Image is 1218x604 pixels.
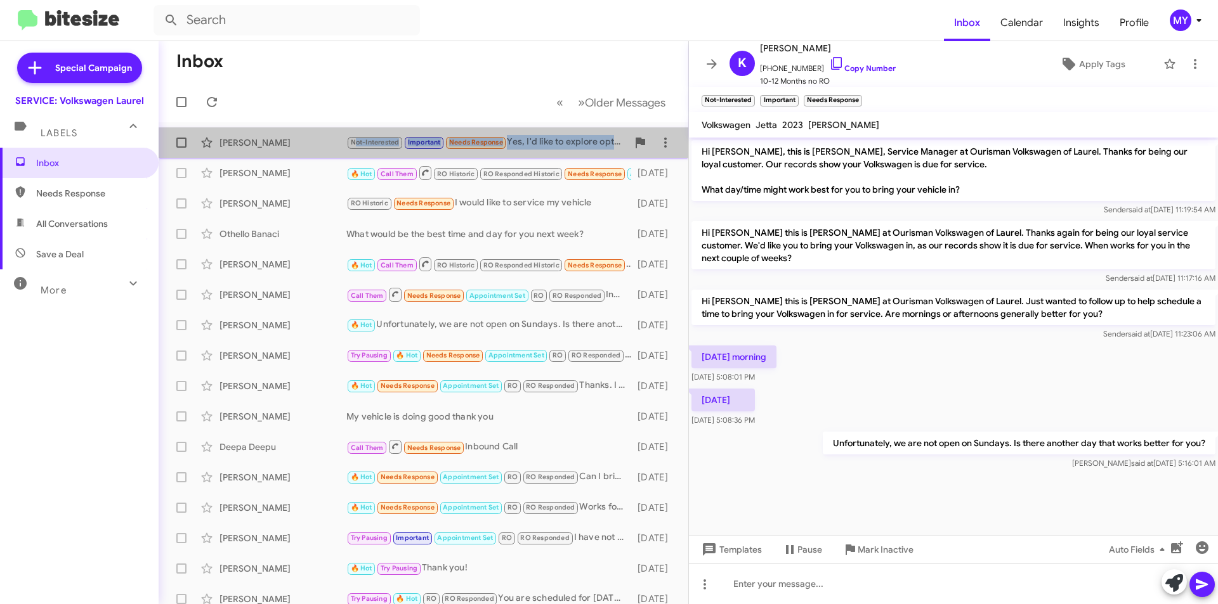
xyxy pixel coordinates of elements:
[631,410,678,423] div: [DATE]
[381,170,414,178] span: Call Them
[1106,273,1215,283] span: Sender [DATE] 11:17:16 AM
[219,319,346,331] div: [PERSON_NAME]
[219,258,346,271] div: [PERSON_NAME]
[443,503,499,511] span: Appointment Set
[549,89,673,115] nav: Page navigation example
[760,56,896,75] span: [PHONE_NUMBER]
[691,415,755,425] span: [DATE] 5:08:36 PM
[1103,329,1215,338] span: Sender [DATE] 11:23:06 AM
[219,228,346,240] div: Othello Banaci
[1053,4,1110,41] span: Insights
[630,170,686,178] span: Appointment Set
[346,378,631,393] div: Thanks. I called and made an appointment for 9:15. See you then.
[346,410,631,423] div: My vehicle is doing good thank you
[346,256,631,272] div: Inbound Call
[219,410,346,423] div: [PERSON_NAME]
[381,503,435,511] span: Needs Response
[381,564,417,572] span: Try Pausing
[219,562,346,575] div: [PERSON_NAME]
[346,500,631,515] div: Works for me!
[346,561,631,575] div: Thank you!
[689,538,772,561] button: Templates
[1130,273,1153,283] span: said at
[804,95,862,106] small: Needs Response
[351,199,388,207] span: RO Historic
[631,167,678,179] div: [DATE]
[823,432,1215,454] p: Unfortunately, we are not open on Sundays. Is there another day that works better for you?
[631,228,678,240] div: [DATE]
[526,382,575,390] span: RO Responded
[437,170,475,178] span: RO Historic
[691,221,1215,269] p: Hi [PERSON_NAME] this is [PERSON_NAME] at Ourisman Volkswagen of Laurel. Thanks again for being o...
[219,167,346,179] div: [PERSON_NAME]
[1128,329,1150,338] span: said at
[772,538,832,561] button: Pause
[351,261,372,269] span: 🔥 Hot
[585,96,665,110] span: Older Messages
[553,351,563,359] span: RO
[36,157,144,169] span: Inbox
[351,564,372,572] span: 🔥 Hot
[396,199,450,207] span: Needs Response
[631,532,678,544] div: [DATE]
[219,440,346,453] div: Deepa Deepu
[351,138,400,146] span: Not-Interested
[738,53,747,74] span: K
[691,389,755,411] p: [DATE]
[351,351,388,359] span: Try Pausing
[346,348,631,363] div: Ok I made an appt for [DATE] at 330. Ty for following up
[346,286,631,302] div: Inbound Call
[346,165,631,181] div: Hey [PERSON_NAME].. I need to get an estimate to get my front breaks replaced..& when can set an ...
[556,94,563,110] span: «
[1027,53,1157,75] button: Apply Tags
[702,95,755,106] small: Not-Interested
[488,351,544,359] span: Appointment Set
[36,187,144,200] span: Needs Response
[1104,205,1215,214] span: Sender [DATE] 11:19:54 AM
[396,594,417,603] span: 🔥 Hot
[832,538,924,561] button: Mark Inactive
[808,119,879,131] span: [PERSON_NAME]
[553,292,601,300] span: RO Responded
[756,119,777,131] span: Jetta
[578,94,585,110] span: »
[990,4,1053,41] a: Calendar
[407,292,461,300] span: Needs Response
[219,380,346,392] div: [PERSON_NAME]
[381,382,435,390] span: Needs Response
[346,530,631,545] div: I have not personally seen that specific coupon but from previous similar coupons it we be used t...
[351,170,372,178] span: 🔥 Hot
[631,471,678,484] div: [DATE]
[631,319,678,331] div: [DATE]
[154,5,420,35] input: Search
[219,471,346,484] div: [PERSON_NAME]
[1170,10,1191,31] div: MY
[702,119,750,131] span: Volkswagen
[507,382,518,390] span: RO
[631,380,678,392] div: [DATE]
[631,440,678,453] div: [DATE]
[437,534,493,542] span: Appointment Set
[351,534,388,542] span: Try Pausing
[351,444,384,452] span: Call Them
[445,594,494,603] span: RO Responded
[443,382,499,390] span: Appointment Set
[219,349,346,362] div: [PERSON_NAME]
[449,138,503,146] span: Needs Response
[15,94,144,107] div: SERVICE: Volkswagen Laurel
[443,473,499,481] span: Appointment Set
[351,382,372,390] span: 🔥 Hot
[507,473,518,481] span: RO
[760,41,896,56] span: [PERSON_NAME]
[346,439,631,454] div: Inbound Call
[760,75,896,87] span: 10-12 Months no RO
[691,140,1215,201] p: Hi [PERSON_NAME], this is [PERSON_NAME], Service Manager at Ourisman Volkswagen of Laurel. Thanks...
[1110,4,1159,41] a: Profile
[351,473,372,481] span: 🔥 Hot
[570,89,673,115] button: Next
[346,228,631,240] div: What would be the best time and day for you next week?
[219,288,346,301] div: [PERSON_NAME]
[760,95,798,106] small: Important
[1109,538,1170,561] span: Auto Fields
